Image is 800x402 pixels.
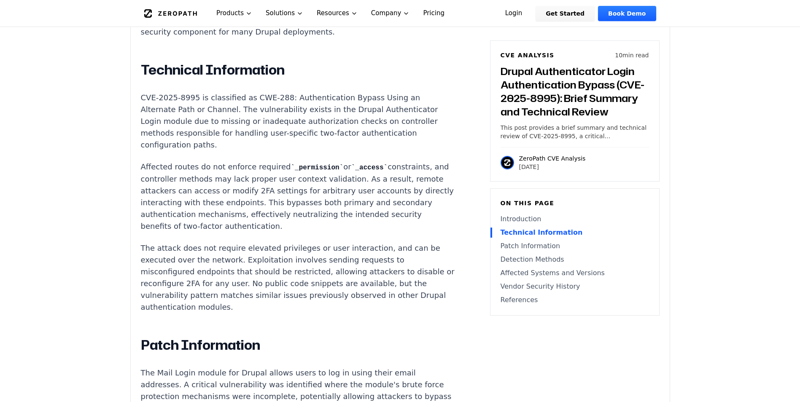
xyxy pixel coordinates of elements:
p: This post provides a brief summary and technical review of CVE-2025-8995, a critical authenticati... [501,123,649,140]
a: Detection Methods [501,255,649,265]
p: ZeroPath CVE Analysis [519,154,586,163]
a: Login [495,6,533,21]
p: [DATE] [519,163,586,171]
p: CVE-2025-8995 is classified as CWE-288: Authentication Bypass Using an Alternate Path or Channel.... [141,92,455,151]
p: Affected routes do not enforce required or constraints, and controller methods may lack proper us... [141,161,455,232]
img: ZeroPath CVE Analysis [501,156,514,169]
a: Book Demo [598,6,656,21]
a: Get Started [536,6,595,21]
p: 10 min read [615,51,649,59]
h3: Drupal Authenticator Login Authentication Bypass (CVE-2025-8995): Brief Summary and Technical Review [501,64,649,118]
h2: Patch Information [141,337,455,354]
code: _permission [291,164,343,172]
a: Patch Information [501,241,649,251]
h6: On this page [501,199,649,207]
a: Affected Systems and Versions [501,268,649,278]
p: The attack does not require elevated privileges or user interaction, and can be executed over the... [141,242,455,313]
a: Vendor Security History [501,281,649,292]
h6: CVE Analysis [501,51,555,59]
a: Technical Information [501,228,649,238]
a: References [501,295,649,305]
code: _access [351,164,388,172]
a: Introduction [501,214,649,224]
h2: Technical Information [141,62,455,78]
